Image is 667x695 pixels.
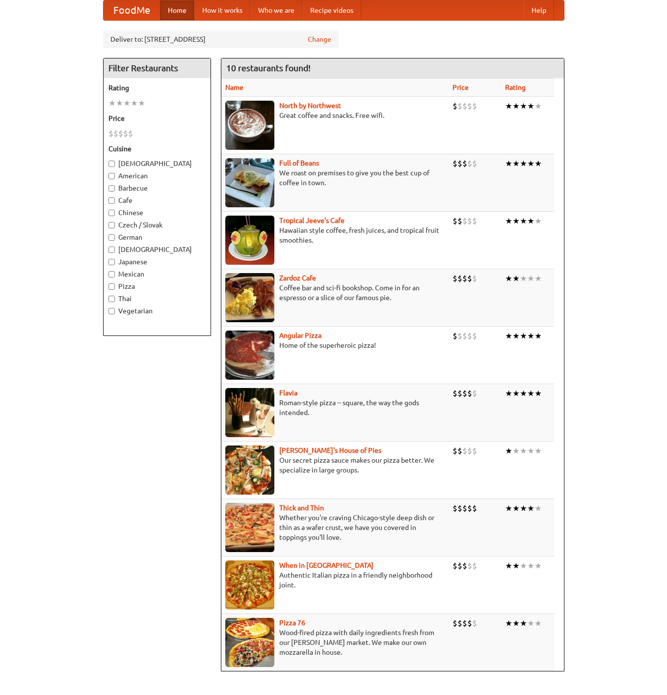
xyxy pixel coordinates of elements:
li: ★ [512,445,520,456]
a: Recipe videos [302,0,361,20]
b: Full of Beans [279,159,319,167]
li: $ [472,618,477,629]
li: $ [457,331,462,341]
div: Deliver to: [STREET_ADDRESS] [103,30,339,48]
img: pizza76.jpg [225,618,274,667]
label: Mexican [108,269,206,279]
li: $ [472,445,477,456]
li: ★ [534,101,542,111]
li: $ [462,445,467,456]
li: $ [453,560,457,571]
li: ★ [520,216,527,226]
b: Tropical Jeeve's Cafe [279,217,345,224]
label: Chinese [108,208,206,218]
label: Czech / Slovak [108,220,206,230]
a: How it works [194,0,250,20]
h4: Filter Restaurants [104,58,211,78]
li: $ [457,560,462,571]
li: ★ [534,503,542,514]
b: When in [GEOGRAPHIC_DATA] [279,561,374,569]
a: Zardoz Cafe [279,274,316,282]
b: [PERSON_NAME]'s House of Pies [279,446,381,454]
li: ★ [527,331,534,341]
li: $ [467,618,472,629]
li: ★ [520,445,527,456]
a: Thick and Thin [279,504,324,512]
a: Who we are [250,0,302,20]
li: $ [457,503,462,514]
h5: Cuisine [108,144,206,154]
p: Coffee bar and sci-fi bookshop. Come in for an espresso or a slice of our famous pie. [225,283,445,303]
li: ★ [512,560,520,571]
li: $ [453,503,457,514]
li: $ [462,331,467,341]
li: ★ [505,503,512,514]
input: Czech / Slovak [108,222,115,228]
li: ★ [527,158,534,169]
li: ★ [520,101,527,111]
li: $ [462,560,467,571]
p: We roast on premises to give you the best cup of coffee in town. [225,168,445,188]
li: ★ [505,445,512,456]
li: ★ [520,388,527,399]
img: angular.jpg [225,331,274,380]
input: Mexican [108,271,115,278]
li: $ [453,216,457,226]
li: $ [113,128,118,139]
li: ★ [520,503,527,514]
li: ★ [527,503,534,514]
li: $ [472,216,477,226]
input: [DEMOGRAPHIC_DATA] [108,247,115,253]
li: ★ [131,98,138,109]
b: North by Northwest [279,102,341,110]
li: $ [453,273,457,284]
li: $ [123,128,128,139]
b: Pizza 76 [279,619,305,627]
li: ★ [534,216,542,226]
li: ★ [505,618,512,629]
li: ★ [534,331,542,341]
li: $ [118,128,123,139]
li: $ [467,101,472,111]
label: [DEMOGRAPHIC_DATA] [108,159,206,168]
li: $ [472,273,477,284]
li: $ [467,560,472,571]
p: Wood-fired pizza with daily ingredients fresh from our [PERSON_NAME] market. We make our own mozz... [225,628,445,657]
li: $ [453,158,457,169]
li: ★ [527,273,534,284]
li: ★ [505,560,512,571]
li: ★ [520,618,527,629]
li: $ [457,445,462,456]
img: north.jpg [225,101,274,150]
img: jeeves.jpg [225,216,274,265]
li: ★ [520,331,527,341]
label: German [108,232,206,242]
p: Hawaiian style coffee, fresh juices, and tropical fruit smoothies. [225,225,445,245]
input: Pizza [108,283,115,290]
li: $ [462,216,467,226]
input: American [108,173,115,179]
li: ★ [527,560,534,571]
li: ★ [505,216,512,226]
h5: Rating [108,83,206,93]
li: ★ [534,273,542,284]
p: Our secret pizza sauce makes our pizza better. We specialize in large groups. [225,455,445,475]
li: ★ [534,158,542,169]
li: ★ [520,273,527,284]
li: $ [462,158,467,169]
p: Authentic Italian pizza in a friendly neighborhood joint. [225,570,445,590]
li: $ [467,388,472,399]
label: Pizza [108,281,206,291]
li: ★ [505,158,512,169]
li: $ [457,216,462,226]
ng-pluralize: 10 restaurants found! [226,63,311,73]
p: Home of the superheroic pizza! [225,340,445,350]
li: $ [457,158,462,169]
li: ★ [505,331,512,341]
li: ★ [520,560,527,571]
li: $ [457,618,462,629]
a: Home [160,0,194,20]
li: ★ [116,98,123,109]
label: Vegetarian [108,306,206,316]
